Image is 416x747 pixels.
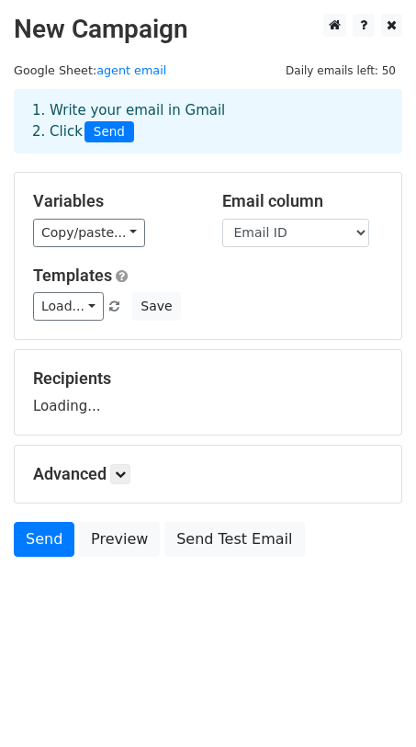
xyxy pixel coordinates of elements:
[14,522,74,557] a: Send
[33,464,383,484] h5: Advanced
[132,292,180,321] button: Save
[222,191,384,211] h5: Email column
[96,63,166,77] a: agent email
[164,522,304,557] a: Send Test Email
[33,219,145,247] a: Copy/paste...
[18,100,398,142] div: 1. Write your email in Gmail 2. Click
[84,121,134,143] span: Send
[33,368,383,389] h5: Recipients
[79,522,160,557] a: Preview
[279,63,402,77] a: Daily emails left: 50
[33,266,112,285] a: Templates
[33,191,195,211] h5: Variables
[14,14,402,45] h2: New Campaign
[14,63,166,77] small: Google Sheet:
[33,368,383,416] div: Loading...
[279,61,402,81] span: Daily emails left: 50
[33,292,104,321] a: Load...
